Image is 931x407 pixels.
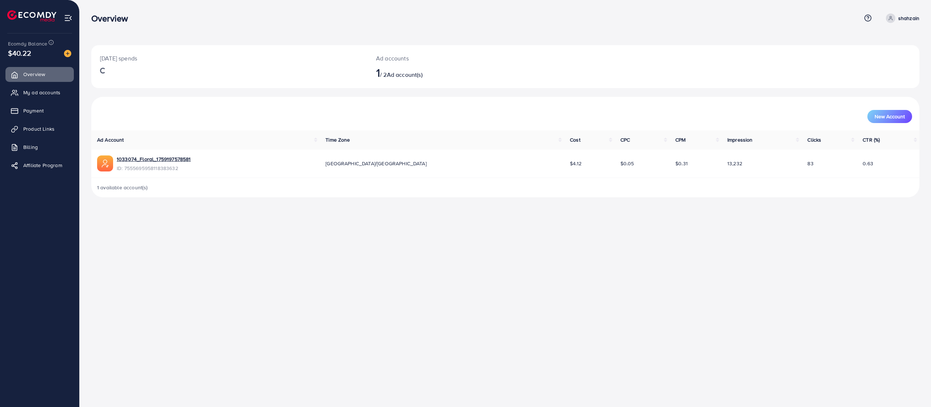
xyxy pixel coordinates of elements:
span: ID: 7555695958118383632 [117,165,191,172]
span: New Account [875,114,905,119]
h2: / 2 [376,66,566,79]
span: Ecomdy Balance [8,40,47,47]
span: CPM [675,136,686,143]
span: CPC [620,136,630,143]
span: $4.12 [570,160,582,167]
img: image [64,50,71,57]
a: Overview [5,67,74,82]
span: Impression [727,136,753,143]
img: ic-ads-acc.e4c84228.svg [97,155,113,171]
span: Time Zone [325,136,350,143]
span: [GEOGRAPHIC_DATA]/[GEOGRAPHIC_DATA] [325,160,427,167]
span: Overview [23,71,45,78]
h3: Overview [91,13,134,24]
span: 13,232 [727,160,742,167]
span: Product Links [23,125,55,133]
span: My ad accounts [23,89,60,96]
p: shahzain [898,14,919,23]
span: Cost [570,136,580,143]
p: [DATE] spends [100,54,359,63]
span: 83 [807,160,813,167]
span: 1 available account(s) [97,184,148,191]
a: My ad accounts [5,85,74,100]
a: Affiliate Program [5,158,74,173]
img: menu [64,14,72,22]
span: 0.63 [863,160,873,167]
span: Ad account(s) [387,71,423,79]
a: Payment [5,103,74,118]
p: Ad accounts [376,54,566,63]
span: CTR (%) [863,136,880,143]
button: New Account [867,110,912,123]
a: Product Links [5,122,74,136]
span: Ad Account [97,136,124,143]
span: $0.05 [620,160,634,167]
span: $40.22 [8,48,31,58]
span: Payment [23,107,44,114]
img: logo [7,10,56,21]
span: Billing [23,143,38,151]
span: $0.31 [675,160,688,167]
span: 1 [376,64,380,81]
a: shahzain [883,13,919,23]
a: 1033074_Floral_1759197578581 [117,155,191,163]
a: Billing [5,140,74,154]
span: Clicks [807,136,821,143]
span: Affiliate Program [23,162,62,169]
